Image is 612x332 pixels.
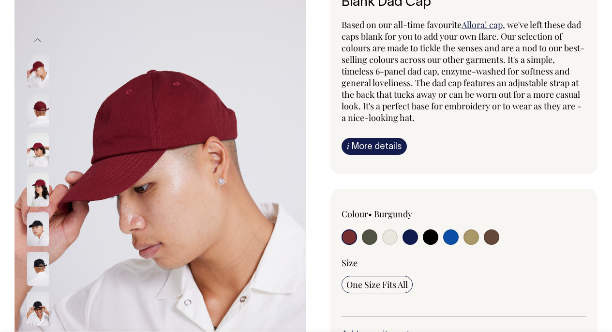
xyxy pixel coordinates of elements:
span: • [368,208,372,220]
div: Size [342,257,587,269]
span: Based on our all-time favourite [342,19,462,30]
img: burgundy [27,93,49,127]
span: One Size Fits All [346,279,408,290]
img: black [27,292,49,326]
input: One Size Fits All [342,276,413,293]
div: Colour [342,208,440,220]
button: Previous [30,29,45,51]
a: Allora! cap [462,19,503,30]
a: iMore details [342,138,407,155]
label: Burgundy [374,208,412,220]
img: burgundy [27,54,49,88]
img: burgundy [27,173,49,207]
img: black [27,212,49,246]
span: , we've left these dad caps blank for you to add your own flare. Our selection of colours are mad... [342,19,584,123]
span: i [347,141,349,151]
img: black [27,252,49,286]
img: burgundy [27,133,49,167]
